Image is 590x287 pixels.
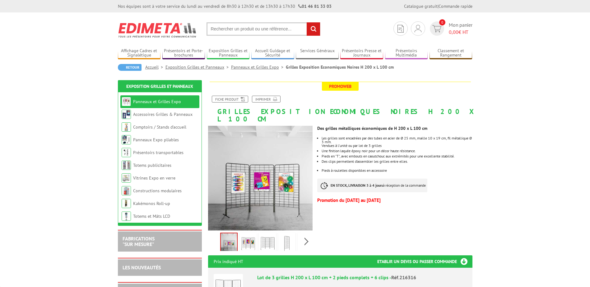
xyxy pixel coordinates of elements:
a: devis rapide 0 Mon panier 0,00€ HT [428,21,472,36]
span: Next [304,236,309,247]
a: Kakémonos Roll-up [133,201,170,206]
img: devis rapide [432,25,441,32]
img: Edimeta [118,19,197,42]
img: Constructions modulaires [122,186,131,195]
a: Accueil [145,64,165,70]
img: Panneaux et Grilles Expo [122,97,131,106]
li: Pieds à roulettes disponibles en accessoire [322,169,472,172]
span: Réf.216316 [391,274,416,280]
li: Grilles Exposition Economiques Noires H 200 x L 100 cm [286,64,394,70]
span: € HT [449,29,472,36]
img: Vitrines Expo en verre [122,173,131,183]
p: Prix indiqué HT [214,255,243,268]
li: Pieds en "T", avec embouts en caoutchouc aux extrémités pour une excellente stabilité. [322,154,472,158]
a: Panneaux Expo pliables [133,137,179,143]
div: Nos équipes sont à votre service du lundi au vendredi de 8h30 à 12h30 et de 13h30 à 17h30 [118,3,332,9]
a: Exposition Grilles et Panneaux [207,48,250,58]
img: grilles_exposition_economiques_noires_200x100cm_216316_5.jpg [299,234,314,253]
a: Présentoirs et Porte-brochures [162,48,205,58]
a: Retour [118,64,142,71]
a: Commande rapide [439,3,472,9]
a: Classement et Rangement [430,48,472,58]
img: grilles_exposition_economiques_216316_216306_216016_216116.jpg [221,233,237,253]
img: devis rapide [397,25,404,33]
a: Totems et Mâts LCD [133,213,170,219]
a: Catalogue gratuit [404,3,438,9]
img: panneaux_et_grilles_216316.jpg [241,234,256,253]
div: | [404,3,472,9]
p: à réception de la commande [317,179,427,192]
input: rechercher [307,22,320,36]
span: Mon panier [449,21,472,36]
a: Panneaux et Grilles Expo [133,99,181,104]
span: 0,00 [449,29,458,35]
img: devis rapide [415,25,421,32]
h3: Etablir un devis ou passer commande [377,255,472,268]
a: Comptoirs / Stands d'accueil [133,124,186,130]
a: FABRICATIONS"Sur Mesure" [123,235,155,247]
a: Présentoirs transportables [133,150,184,155]
a: Services Généraux [296,48,339,58]
p: Vendues à l'unité ou par lot de 3 grilles [322,144,472,148]
input: Rechercher un produit ou une référence... [207,22,320,36]
img: Présentoirs transportables [122,148,131,157]
img: Accessoires Grilles & Panneaux [122,110,131,119]
img: grilles_exposition_economiques_216316_216306_216016_216116.jpg [208,126,313,230]
p: Promotion du [DATE] au [DATE] [317,198,472,202]
span: Promoweb [322,82,359,91]
img: Totems publicitaires [122,161,131,170]
a: Exposition Grilles et Panneaux [126,84,193,89]
a: Accueil Guidage et Sécurité [251,48,294,58]
a: Imprimer [252,96,281,102]
a: Présentoirs Presse et Journaux [340,48,383,58]
a: LES NOUVEAUTÉS [123,264,161,271]
a: Vitrines Expo en verre [133,175,175,181]
li: Une finition laquée époxy noir pour un décor haute résistance. [322,149,472,153]
a: Panneaux et Grilles Expo [231,64,286,70]
a: Fiche produit [212,96,248,102]
strong: EN STOCK, LIVRAISON 3 à 4 jours [331,183,383,188]
strong: Des grilles métalliques économiques de H 200 x L 100 cm [317,125,427,131]
span: 0 [439,19,445,25]
p: Des clips permettent d’assembler les grilles entre elles. [322,160,472,163]
p: Les grilles sont encadrées par des tubes en acier de Ø 25 mm, maille 10 x 19 cm, fil métallique Ø... [322,136,472,144]
img: lot_3_grilles_pieds_complets_216316.jpg [260,234,275,253]
div: Lot de 3 grilles H 200 x L 100 cm + 2 pieds complets + 6 clips - [257,274,467,281]
strong: 01 46 81 33 03 [298,3,332,9]
img: grilles_exposition_economiques_noires_200x100cm_216316_4.jpg [279,234,294,253]
a: Accessoires Grilles & Panneaux [133,112,193,117]
img: Totems et Mâts LCD [122,212,131,221]
a: Totems publicitaires [133,162,171,168]
img: Kakémonos Roll-up [122,199,131,208]
a: Exposition Grilles et Panneaux [165,64,231,70]
a: Constructions modulaires [133,188,182,194]
a: Présentoirs Multimédia [385,48,428,58]
img: Panneaux Expo pliables [122,135,131,144]
img: Comptoirs / Stands d'accueil [122,122,131,132]
a: Affichage Cadres et Signalétique [118,48,161,58]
